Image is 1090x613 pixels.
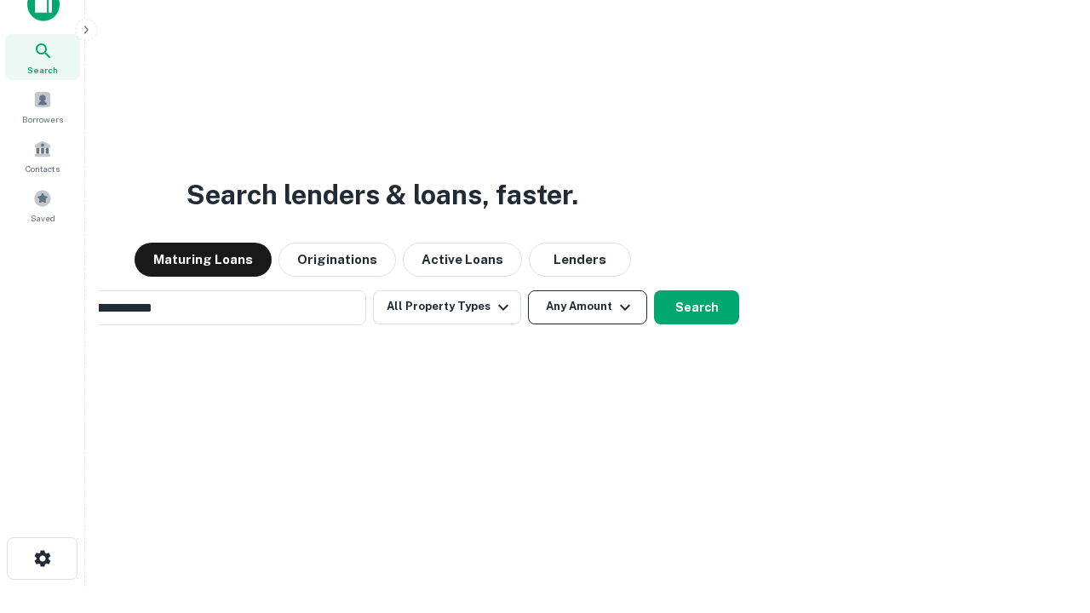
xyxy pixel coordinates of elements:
a: Contacts [5,133,80,179]
button: Active Loans [403,243,522,277]
span: Search [27,63,58,77]
button: All Property Types [373,290,521,324]
button: Maturing Loans [135,243,272,277]
a: Saved [5,182,80,228]
h3: Search lenders & loans, faster. [186,175,578,215]
span: Borrowers [22,112,63,126]
span: Contacts [26,162,60,175]
a: Borrowers [5,83,80,129]
button: Search [654,290,739,324]
button: Originations [278,243,396,277]
iframe: Chat Widget [1005,477,1090,559]
button: Lenders [529,243,631,277]
button: Any Amount [528,290,647,324]
span: Saved [31,211,55,225]
a: Search [5,34,80,80]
